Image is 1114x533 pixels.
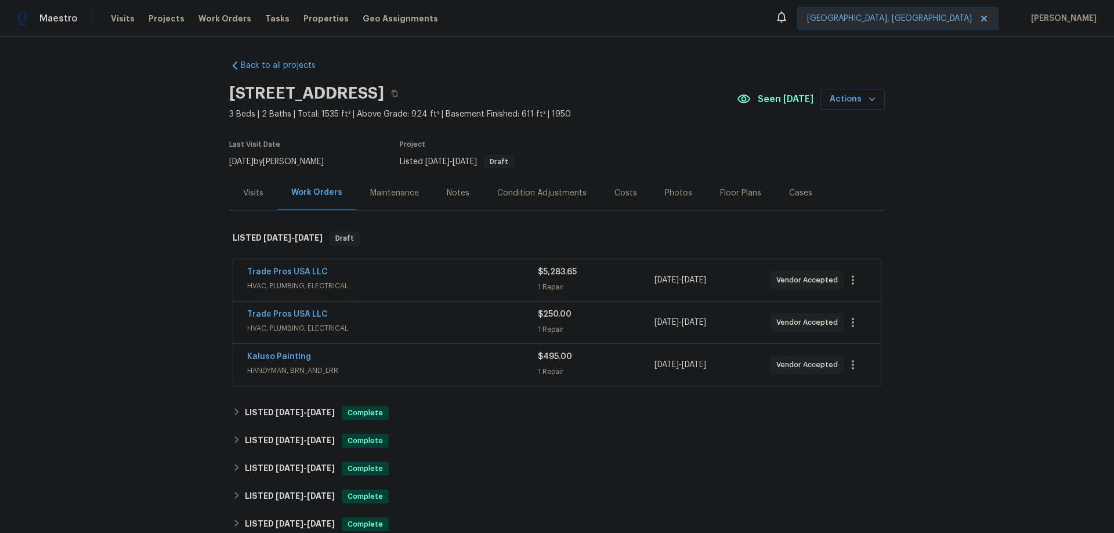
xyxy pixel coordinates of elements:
span: 3 Beds | 2 Baths | Total: 1535 ft² | Above Grade: 924 ft² | Basement Finished: 611 ft² | 1950 [229,108,737,120]
span: Listed [400,158,514,166]
span: Properties [303,13,349,24]
h6: LISTED [245,490,335,503]
div: Work Orders [291,187,342,198]
span: [DATE] [276,520,303,528]
div: LISTED [DATE]-[DATE]Draft [229,220,885,257]
div: Visits [243,187,263,199]
div: Notes [447,187,469,199]
span: Work Orders [198,13,251,24]
a: Trade Pros USA LLC [247,310,328,318]
div: Cases [789,187,812,199]
span: [DATE] [229,158,254,166]
span: [DATE] [453,158,477,166]
span: [DATE] [682,318,706,327]
span: Vendor Accepted [776,274,842,286]
span: - [276,408,335,416]
button: Actions [820,89,885,110]
span: - [654,317,706,328]
div: Floor Plans [720,187,761,199]
span: Draft [331,233,359,244]
span: - [263,234,323,242]
div: 1 Repair [538,324,654,335]
div: 1 Repair [538,281,654,293]
h6: LISTED [245,434,335,448]
span: [DATE] [654,361,679,369]
div: LISTED [DATE]-[DATE]Complete [229,483,885,510]
h6: LISTED [245,517,335,531]
span: Project [400,141,425,148]
a: Kaluso Painting [247,353,311,361]
span: $250.00 [538,310,572,318]
span: [GEOGRAPHIC_DATA], [GEOGRAPHIC_DATA] [807,13,972,24]
span: [DATE] [654,318,679,327]
span: [DATE] [307,464,335,472]
span: Last Visit Date [229,141,280,148]
span: [DATE] [263,234,291,242]
span: [DATE] [276,436,303,444]
span: HANDYMAN, BRN_AND_LRR [247,365,538,376]
span: Actions [830,92,876,107]
span: - [276,492,335,500]
h6: LISTED [245,406,335,420]
span: - [276,464,335,472]
div: Condition Adjustments [497,187,587,199]
div: Photos [665,187,692,199]
span: $5,283.65 [538,268,577,276]
div: Maintenance [370,187,419,199]
div: LISTED [DATE]-[DATE]Complete [229,427,885,455]
span: [DATE] [307,436,335,444]
span: [DATE] [276,464,303,472]
div: by [PERSON_NAME] [229,155,338,169]
span: [DATE] [682,276,706,284]
h6: LISTED [233,231,323,245]
span: Complete [343,491,388,502]
span: Complete [343,407,388,419]
span: Visits [111,13,135,24]
div: 1 Repair [538,366,654,378]
button: Copy Address [384,83,405,104]
span: Complete [343,519,388,530]
span: Seen [DATE] [758,93,813,105]
span: HVAC, PLUMBING, ELECTRICAL [247,322,538,334]
span: [DATE] [307,520,335,528]
span: - [276,436,335,444]
div: LISTED [DATE]-[DATE]Complete [229,455,885,483]
span: Geo Assignments [363,13,438,24]
span: - [654,274,706,286]
span: - [276,520,335,528]
span: [PERSON_NAME] [1026,13,1097,24]
span: [DATE] [425,158,450,166]
span: [DATE] [307,408,335,416]
span: [DATE] [654,276,679,284]
h6: LISTED [245,462,335,476]
a: Trade Pros USA LLC [247,268,328,276]
span: Complete [343,435,388,447]
span: - [425,158,477,166]
div: Costs [614,187,637,199]
span: [DATE] [307,492,335,500]
span: Vendor Accepted [776,317,842,328]
div: LISTED [DATE]-[DATE]Complete [229,399,885,427]
span: [DATE] [682,361,706,369]
span: Draft [485,158,513,165]
span: - [654,359,706,371]
span: Vendor Accepted [776,359,842,371]
span: Tasks [265,14,290,23]
span: Maestro [39,13,78,24]
span: Complete [343,463,388,474]
a: Back to all projects [229,60,341,71]
span: [DATE] [295,234,323,242]
h2: [STREET_ADDRESS] [229,88,384,99]
span: HVAC, PLUMBING, ELECTRICAL [247,280,538,292]
span: [DATE] [276,492,303,500]
span: Projects [149,13,185,24]
span: $495.00 [538,353,572,361]
span: [DATE] [276,408,303,416]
